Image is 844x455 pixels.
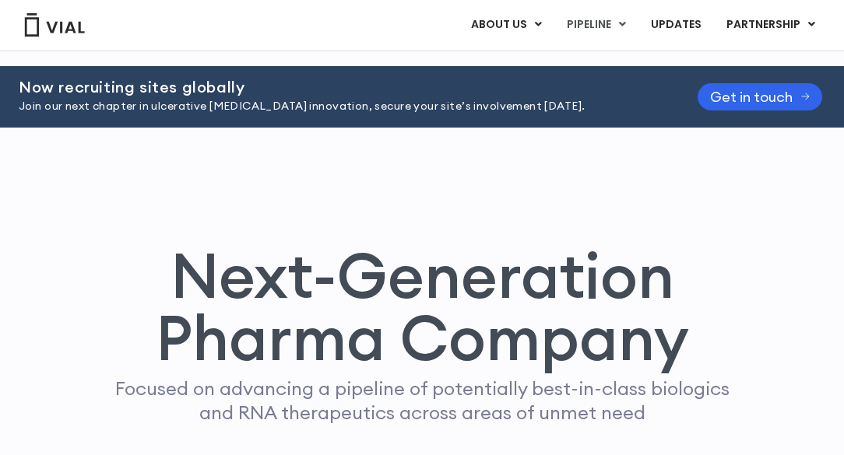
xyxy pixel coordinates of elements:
p: Join our next chapter in ulcerative [MEDICAL_DATA] innovation, secure your site’s involvement [DA... [19,98,659,115]
a: PARTNERSHIPMenu Toggle [714,12,828,38]
h2: Now recruiting sites globally [19,79,659,96]
h1: Next-Generation Pharma Company [85,244,759,369]
p: Focused on advancing a pipeline of potentially best-in-class biologics and RNA therapeutics acros... [108,376,736,425]
a: UPDATES [638,12,713,38]
span: Get in touch [710,91,793,103]
a: ABOUT USMenu Toggle [459,12,554,38]
img: Vial Logo [23,13,86,37]
a: PIPELINEMenu Toggle [554,12,638,38]
a: Get in touch [698,83,822,110]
